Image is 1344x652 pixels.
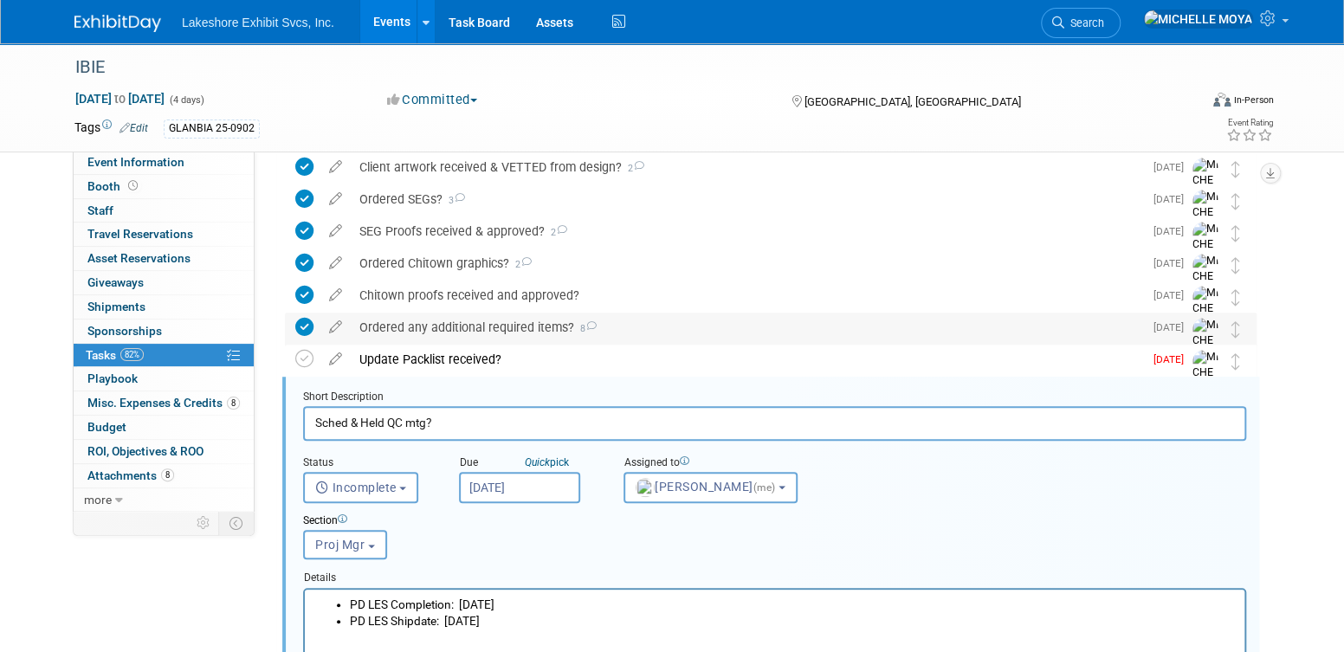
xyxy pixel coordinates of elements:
[320,287,351,303] a: edit
[1231,257,1240,274] i: Move task
[182,16,334,29] span: Lakeshore Exhibit Svcs, Inc.
[74,488,254,512] a: more
[320,159,351,175] a: edit
[74,91,165,107] span: [DATE] [DATE]
[303,563,1246,587] div: Details
[84,493,112,507] span: more
[87,324,162,338] span: Sponsorships
[120,122,148,134] a: Edit
[86,348,144,362] span: Tasks
[1153,353,1192,365] span: [DATE]
[1153,289,1192,301] span: [DATE]
[164,119,260,138] div: GLANBIA 25-0902
[1192,190,1218,266] img: MICHELLE MOYA
[87,155,184,169] span: Event Information
[74,199,254,223] a: Staff
[1153,161,1192,173] span: [DATE]
[351,216,1143,246] div: SEG Proofs received & approved?
[87,227,193,241] span: Travel Reservations
[87,420,126,434] span: Budget
[1231,353,1240,370] i: Move task
[303,472,418,503] button: Incomplete
[1231,225,1240,242] i: Move task
[87,468,174,482] span: Attachments
[351,345,1143,374] div: Update Packlist received?
[804,95,1020,108] span: [GEOGRAPHIC_DATA], [GEOGRAPHIC_DATA]
[74,464,254,487] a: Attachments8
[87,300,145,313] span: Shipments
[87,275,144,289] span: Giveaways
[69,52,1172,83] div: IBIE
[303,455,433,472] div: Status
[74,175,254,198] a: Booth
[315,538,365,552] span: Proj Mgr
[227,397,240,410] span: 8
[351,184,1143,214] div: Ordered SEGs?
[74,271,254,294] a: Giveaways
[624,472,798,503] button: [PERSON_NAME](me)
[1233,94,1274,107] div: In-Person
[753,481,776,494] span: (me)
[1231,321,1240,338] i: Move task
[74,151,254,174] a: Event Information
[381,91,484,109] button: Committed
[459,455,598,472] div: Due
[87,251,191,265] span: Asset Reservations
[525,456,550,468] i: Quick
[87,444,204,458] span: ROI, Objectives & ROO
[351,249,1143,278] div: Ordered Chitown graphics?
[303,390,1246,406] div: Short Description
[624,455,840,472] div: Assigned to
[574,323,597,334] span: 8
[351,152,1143,182] div: Client artwork received & VETTED from design?
[622,163,644,174] span: 2
[74,391,254,415] a: Misc. Expenses & Credits8
[320,320,351,335] a: edit
[1153,321,1192,333] span: [DATE]
[120,348,144,361] span: 82%
[1192,158,1218,234] img: MICHELLE MOYA
[1231,193,1240,210] i: Move task
[1226,119,1273,127] div: Event Rating
[1064,16,1104,29] span: Search
[545,227,567,238] span: 2
[1192,254,1218,330] img: MICHELLE MOYA
[459,472,580,503] input: Due Date
[1041,8,1121,38] a: Search
[168,94,204,106] span: (4 days)
[1192,318,1218,394] img: MICHELLE MOYA
[74,223,254,246] a: Travel Reservations
[320,223,351,239] a: edit
[125,179,141,192] span: Booth not reserved yet
[1231,161,1240,178] i: Move task
[1192,286,1218,362] img: MICHELLE MOYA
[1231,289,1240,306] i: Move task
[74,344,254,367] a: Tasks82%
[74,416,254,439] a: Budget
[1143,10,1253,29] img: MICHELLE MOYA
[1153,257,1192,269] span: [DATE]
[320,191,351,207] a: edit
[74,440,254,463] a: ROI, Objectives & ROO
[112,92,128,106] span: to
[1095,90,1274,116] div: Event Format
[87,179,141,193] span: Booth
[74,367,254,391] a: Playbook
[303,530,387,559] button: Proj Mgr
[1213,93,1231,107] img: Format-Inperson.png
[315,481,397,494] span: Incomplete
[303,406,1246,440] input: Name of task or a short description
[351,281,1143,310] div: Chitown proofs received and approved?
[320,352,351,367] a: edit
[351,313,1143,342] div: Ordered any additional required items?
[161,468,174,481] span: 8
[303,513,1166,530] div: Section
[87,203,113,217] span: Staff
[87,396,240,410] span: Misc. Expenses & Credits
[636,480,779,494] span: [PERSON_NAME]
[1153,193,1192,205] span: [DATE]
[74,295,254,319] a: Shipments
